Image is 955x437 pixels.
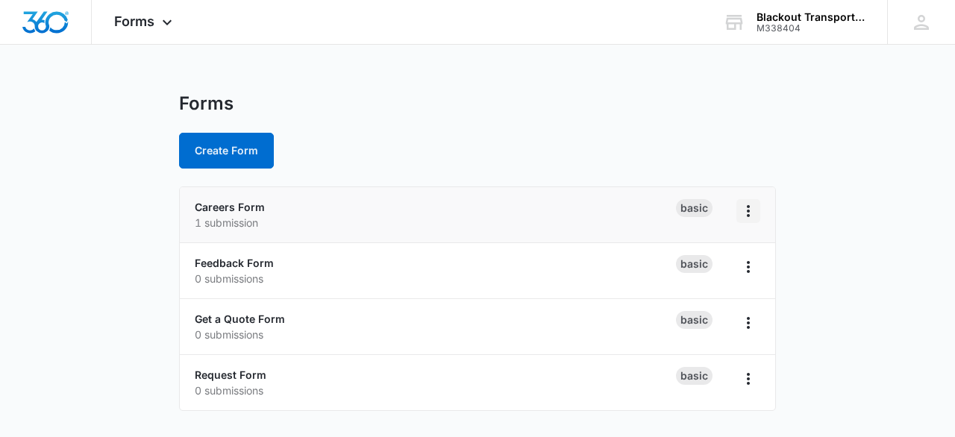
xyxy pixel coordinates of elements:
button: Overflow Menu [736,255,760,279]
div: Basic [676,311,713,329]
div: Basic [676,199,713,217]
div: Basic [676,255,713,273]
button: Create Form [179,133,274,169]
a: Feedback Form [195,257,274,269]
h1: Forms [179,92,234,115]
div: account name [757,11,865,23]
button: Overflow Menu [736,199,760,223]
p: 1 submission [195,215,676,230]
p: 0 submissions [195,327,676,342]
span: Forms [114,13,154,29]
button: Overflow Menu [736,367,760,391]
div: Basic [676,367,713,385]
p: 0 submissions [195,271,676,286]
a: Request Form [195,368,266,381]
a: Careers Form [195,201,265,213]
a: Get a Quote Form [195,312,285,325]
button: Overflow Menu [736,311,760,335]
div: account id [757,23,865,34]
p: 0 submissions [195,383,676,398]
